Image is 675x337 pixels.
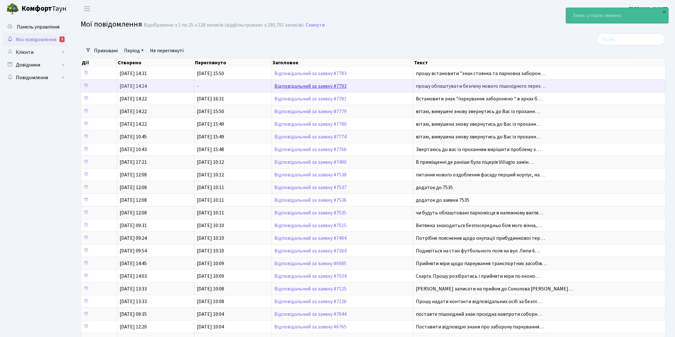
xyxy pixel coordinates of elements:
a: Повідомлення [3,71,66,84]
a: Відповідальний за заявку #7515 [274,222,347,229]
span: Панель управління [17,23,59,30]
span: [DATE] 10:04 [197,311,224,318]
th: Дії [81,58,117,67]
span: [DATE] 17:21 [120,159,147,166]
a: Відповідальний за заявку #7766 [274,146,347,153]
span: Поставити відповідні знаки про заборону паркування… [416,323,544,330]
span: [DATE] 10:12 [197,171,224,178]
a: Відповідальний за заявку #7494 [274,235,347,242]
a: Не переглянуті [147,45,186,56]
span: Подивіться на стан футбольного поля на вул. Липи 6… [416,247,540,254]
span: додаток до 7535 [416,184,453,191]
span: [DATE] 10:08 [197,285,224,292]
span: [DATE] 12:08 [120,209,147,216]
span: [DATE] 09:24 [120,235,147,242]
span: [DATE] 15:49 [197,133,224,140]
span: [DATE] 14:45 [120,260,147,267]
span: [DATE] 09:35 [120,311,147,318]
a: Відповідальний за заявку #7034 [274,273,347,280]
span: [DATE] 10:04 [197,323,224,330]
span: вітаю, вимушена знову звернутись до Вас із проханн… [416,133,541,140]
a: Відповідальний за заявку #7264 [274,247,347,254]
a: Відповідальний за заявку #7779 [274,108,347,115]
span: Прийняти міри щодо паркування транспортних засобів… [416,260,547,267]
span: прошу встановити "знак стоянка та парковка заборон… [416,70,546,77]
a: Скинути [306,22,325,28]
a: [PERSON_NAME] [629,5,667,13]
a: Відповідальний за заявку #7125 [274,285,347,292]
div: Відображено з 1 по 25 з 128 записів (відфільтровано з 290,701 записів). [144,22,304,28]
span: [DATE] 10:11 [197,184,224,191]
a: Клієнти [3,46,66,59]
span: [DATE] 10:10 [197,235,224,242]
a: Приховані [91,45,120,56]
span: [DATE] 15:50 [197,70,224,77]
span: [DATE] 14:22 [120,108,147,115]
span: [DATE] 10:09 [197,260,224,267]
button: Переключити навігацію [79,3,95,14]
a: Відповідальний за заявку #7538 [274,171,347,178]
span: Встановити знак "паркування заборонено " в арках б… [416,95,542,102]
a: Період [122,45,146,56]
a: Відповідальний за заявку #6765 [274,323,347,330]
span: Мої повідомлення [16,36,56,43]
span: [DATE] 10:10 [197,222,224,229]
img: logo.png [6,3,19,15]
span: прошу облаштувати безпеку нового пішохідного перех… [416,83,546,90]
span: [DATE] 09:54 [120,247,147,254]
b: Комфорт [22,3,52,14]
a: Відповідальний за заявку #7774 [274,133,347,140]
span: [DATE] 14:22 [120,121,147,128]
a: Довідники [3,59,66,71]
span: Мої повідомлення [81,19,142,30]
span: [DATE] 10:10 [197,247,224,254]
span: поставте пішохідний знак прохідна навпроти соборн… [416,311,542,318]
th: Створено [117,58,195,67]
a: Відповідальний за заявку #7780 [274,121,347,128]
span: чи будуть облаштовані паркомісця в належному вигля… [416,209,543,216]
span: [DATE] 10:08 [197,298,224,305]
a: Відповідальний за заявку #7535 [274,209,347,216]
span: В приміщенні де раніше була піцерія Villagio замін… [416,159,534,166]
span: [DATE] 16:31 [197,95,224,102]
span: Таун [22,3,66,14]
span: Звертаюсь до вас із проханням вирішити проблему з… [416,146,541,153]
span: Потрібне пояснення щодо окупації прибудинкової тер… [416,235,545,242]
span: [DATE] 14:31 [120,70,147,77]
b: [PERSON_NAME] [629,5,667,12]
span: [DATE] 10:11 [197,209,224,216]
span: [DATE] 13:33 [120,285,147,292]
span: [DATE] 10:43 [120,146,147,153]
a: Відповідальний за заявку #7126 [274,298,347,305]
a: Відповідальний за заявку #7793 [274,83,347,90]
a: Панель управління [3,21,66,33]
span: Витяжка знаходиться безпосередньо біля мого вікна,… [416,222,542,229]
div: Запис успішно змінено. [566,8,668,23]
a: Відповідальний за заявку #7783 [274,70,347,77]
div: × [661,9,668,15]
th: Заголовок [272,58,413,67]
span: [DATE] 15:48 [197,146,224,153]
span: [DATE] 12:08 [120,171,147,178]
a: Відповідальний за заявку #7537 [274,184,347,191]
span: [DATE] 14:22 [120,95,147,102]
div: 1 [59,36,65,42]
span: - [197,83,199,90]
span: [DATE] 10:45 [120,133,147,140]
span: [DATE] 10:09 [197,273,224,280]
span: [DATE] 09:31 [120,222,147,229]
a: Мої повідомлення1 [3,33,66,46]
span: [DATE] 10:12 [197,159,224,166]
span: [DATE] 10:11 [197,197,224,204]
span: додаток до заявки 7535 [416,197,469,204]
span: Скарга. Прошу розібратись і прийняти міри по еконо… [416,273,540,280]
span: [DATE] 12:08 [120,184,147,191]
span: [DATE] 14:03 [120,273,147,280]
a: Відповідальний за заявку #7536 [274,197,347,204]
span: Прошу надати контакти відповідальних осіб за безпі… [416,298,542,305]
span: вітаю, вимушені знову звернутись до Вас із проханн… [416,108,540,115]
th: Переглянуто [195,58,272,67]
span: [DATE] 13:33 [120,298,147,305]
a: Відповідальний за заявку #7044 [274,311,347,318]
span: [DATE] 15:50 [197,108,224,115]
